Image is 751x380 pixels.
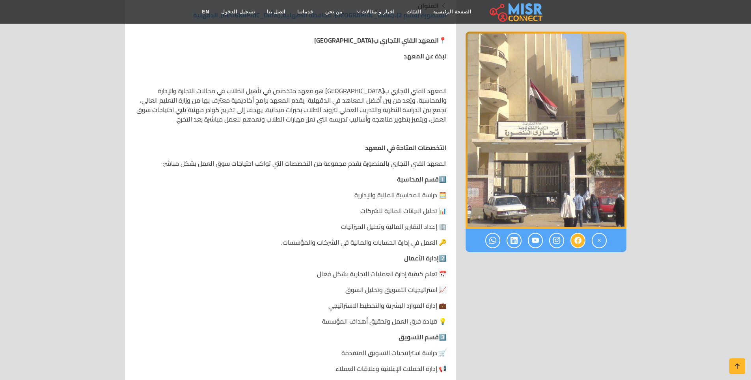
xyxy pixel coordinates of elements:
[134,36,447,45] p: 📍
[134,348,447,358] p: 🛒 دراسة استراتيجيات التسويق المتقدمة
[134,316,447,326] p: 💡 قيادة فرق العمل وتحقيق أهداف المؤسسة
[397,173,439,185] strong: قسم المحاسبة
[404,252,439,264] strong: إدارة الأعمال
[134,285,447,294] p: 📈 استراتيجيات التسويق وتحليل السوق
[466,32,626,229] img: المعهد الفني التجاري بالمنصورة
[134,364,447,373] p: 📢 إدارة الحملات الإعلانية وعلاقات العملاء
[401,4,427,19] a: الفئات
[196,4,216,19] a: EN
[261,4,291,19] a: اتصل بنا
[362,8,395,15] span: اخبار و مقالات
[215,4,261,19] a: تسجيل الدخول
[466,32,626,229] div: 1 / 1
[348,4,401,19] a: اخبار و مقالات
[365,142,447,153] strong: التخصصات المتاحة في المعهد
[314,34,439,46] strong: المعهد الفني التجاري ب[GEOGRAPHIC_DATA]
[291,4,319,19] a: خدماتنا
[134,238,447,247] p: 🔑 العمل في إدارة الحسابات والمالية في الشركات والمؤسسات.
[134,86,447,124] p: المعهد الفني التجاري ب[GEOGRAPHIC_DATA] هو معهد متخصص في تأهيل الطلاب في مجالات التجارة والإدارة ...
[404,50,447,62] strong: نبذة عن المعهد
[319,4,348,19] a: من نحن
[134,332,447,342] p: 3️⃣
[490,2,542,22] img: main.misr_connect
[134,269,447,279] p: 📅 تعلم كيفية إدارة العمليات التجارية بشكل فعال
[134,222,447,231] p: 🏢 إعداد التقارير المالية وتحليل الميزانيات
[399,331,439,343] strong: قسم التسويق
[134,206,447,215] p: 📊 تحليل البيانات المالية للشركات
[427,4,477,19] a: الصفحة الرئيسية
[134,190,447,200] p: 🧮 دراسة المحاسبة المالية والإدارية
[134,253,447,263] p: 2️⃣
[134,174,447,184] p: 1️⃣
[134,159,447,168] p: المعهد الفني التجاري بالمنصورة يقدم مجموعة من التخصصات التي تواكب احتياجات سوق العمل بشكل مباشر:
[134,301,447,310] p: 💼 إدارة الموارد البشرية والتخطيط الاستراتيجي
